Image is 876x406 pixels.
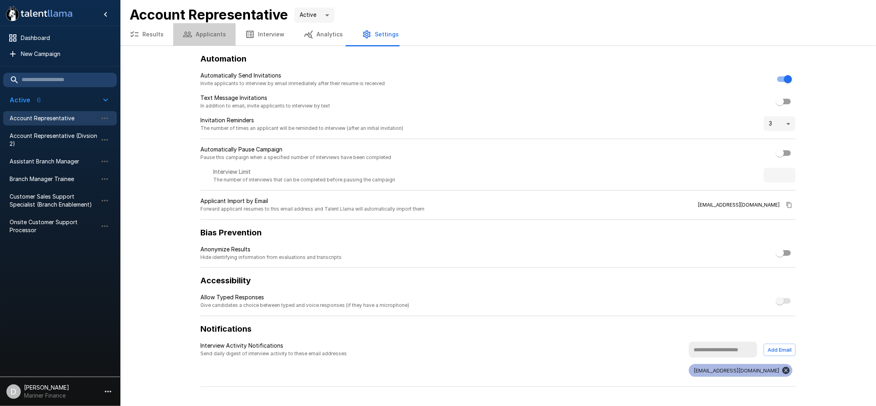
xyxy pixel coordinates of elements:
[294,8,334,23] div: Active
[294,23,352,46] button: Analytics
[689,367,784,374] span: [EMAIL_ADDRESS][DOMAIN_NAME]
[200,54,246,64] b: Automation
[200,324,252,334] b: Notifications
[200,301,409,309] span: Give candidates a choice between typed and voice responses (if they have a microphone)
[352,23,408,46] button: Settings
[200,253,342,261] span: Hide identifying information from evaluations and transcripts
[200,153,391,161] span: Pause this campaign when a specified number of interviews have been completed
[200,124,403,132] span: The number of times an applicant will be reminded to interview (after an initial invitation)
[772,293,796,309] div: 2 interviews in progress. You can only change this setting when no interviews are in progress.
[200,72,385,80] p: Automatically Send Invitations
[120,23,173,46] button: Results
[200,94,330,102] p: Text Message Invitations
[213,176,395,184] span: The number of interviews that can be completed before pausing the campaign
[200,342,347,350] p: Interview Activity Notifications
[200,102,330,110] span: In addition to email, invite applicants to interview by text
[173,23,236,46] button: Applicants
[200,205,424,213] span: Forward applicant resumes to this email address and Talent Llama will automatically import them
[130,6,288,23] b: Account Representative
[200,197,424,205] p: Applicant Import by Email
[200,245,342,253] p: Anonymize Results
[200,350,347,358] span: Send daily digest of interview activity to these email addresses
[764,116,796,131] div: 3
[200,276,251,285] b: Accessibility
[236,23,294,46] button: Interview
[200,293,409,301] p: Allow Typed Responses
[200,116,403,124] p: Invitation Reminders
[764,344,796,356] button: Add Email
[200,145,391,153] p: Automatically Pause Campaign
[689,364,792,377] div: [EMAIL_ADDRESS][DOMAIN_NAME]
[200,80,385,88] span: Invite applicants to interview by email immediately after their resume is received
[213,168,395,176] p: Interview Limit
[200,228,262,237] b: Bias Prevention
[698,201,780,209] span: [EMAIL_ADDRESS][DOMAIN_NAME]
